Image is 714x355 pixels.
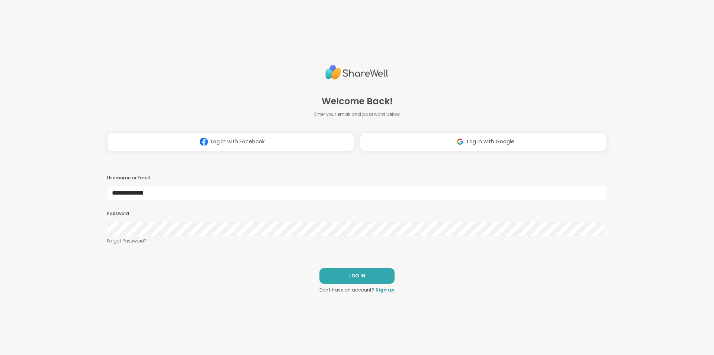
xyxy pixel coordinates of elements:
span: Log in with Facebook [211,138,265,146]
a: Forgot Password? [107,238,607,244]
span: Don't have an account? [319,287,374,293]
button: Log in with Google [360,133,607,151]
span: Log in with Google [467,138,514,146]
img: ShareWell Logomark [453,135,467,149]
span: Welcome Back! [322,95,393,108]
img: ShareWell Logomark [197,135,211,149]
span: Enter your email and password below [314,111,400,118]
a: Sign up [376,287,395,293]
span: LOG IN [349,273,365,279]
h3: Password [107,211,607,217]
button: LOG IN [319,268,395,284]
button: Log in with Facebook [107,133,354,151]
img: ShareWell Logo [325,62,389,83]
h3: Username or Email [107,175,607,181]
